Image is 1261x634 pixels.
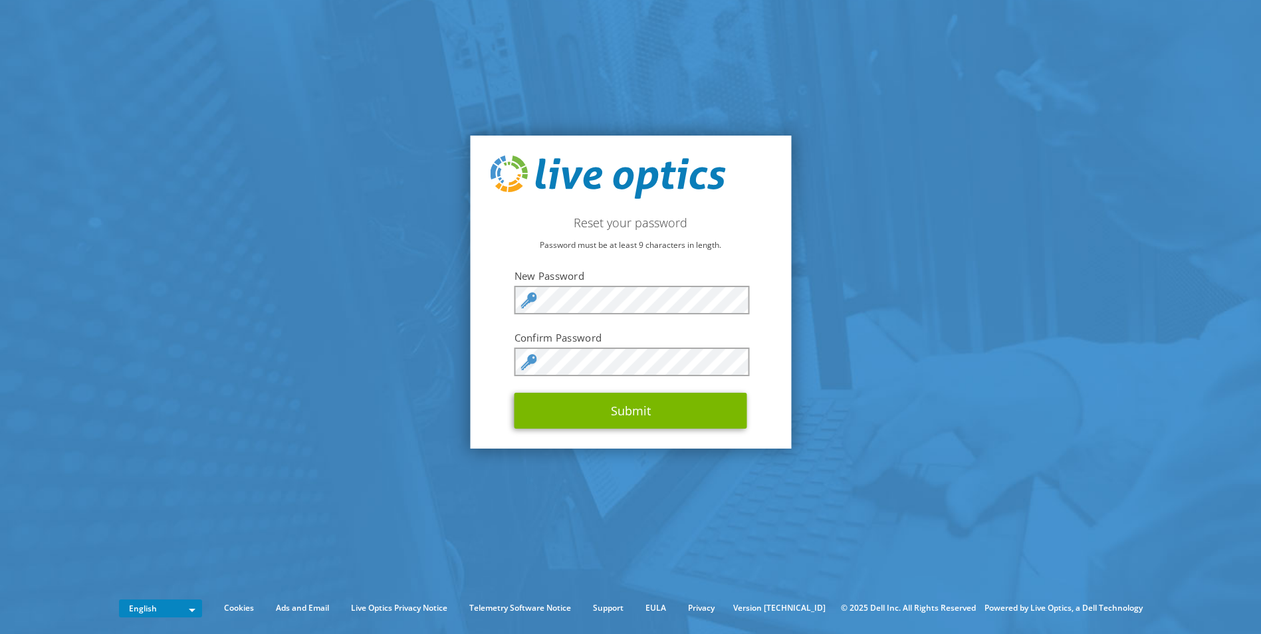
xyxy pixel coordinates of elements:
[515,331,747,344] label: Confirm Password
[678,601,725,615] a: Privacy
[459,601,581,615] a: Telemetry Software Notice
[515,393,747,429] button: Submit
[266,601,339,615] a: Ads and Email
[341,601,457,615] a: Live Optics Privacy Notice
[635,601,676,615] a: EULA
[727,601,832,615] li: Version [TECHNICAL_ID]
[490,238,771,253] p: Password must be at least 9 characters in length.
[834,601,982,615] li: © 2025 Dell Inc. All Rights Reserved
[490,156,725,199] img: live_optics_svg.svg
[984,601,1143,615] li: Powered by Live Optics, a Dell Technology
[214,601,264,615] a: Cookies
[490,215,771,230] h2: Reset your password
[583,601,633,615] a: Support
[515,269,747,282] label: New Password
